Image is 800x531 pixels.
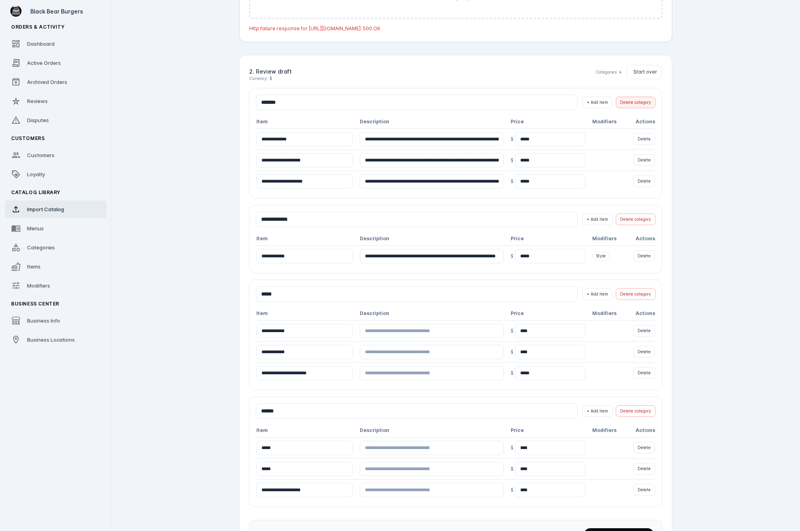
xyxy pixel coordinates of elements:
[595,69,622,75] div: Categories: 4
[511,253,513,260] span: $
[5,146,107,164] a: Customers
[510,232,592,246] th: Price
[27,171,45,177] span: Loyalty
[27,336,75,343] span: Business Locations
[587,408,608,414] span: + Add item
[27,152,55,158] span: Customers
[511,157,513,164] span: $
[30,7,103,16] div: Black Bear Burgers
[633,68,657,76] span: Start over
[27,263,41,270] span: Items
[256,232,359,246] th: Item
[587,216,608,222] span: + Add item
[27,117,49,123] span: Disputes
[5,220,107,237] a: Menus
[592,232,628,246] th: Modifiers
[510,307,592,321] th: Price
[582,214,613,225] button: + Add item
[633,175,655,187] button: Delete
[11,24,64,30] span: Orders & Activity
[27,282,50,289] span: Modifiers
[510,115,592,129] th: Price
[511,348,513,356] span: $
[5,239,107,256] a: Categories
[5,35,107,53] a: Dashboard
[511,178,513,185] span: $
[359,232,510,246] th: Description
[359,424,510,438] th: Description
[587,291,608,297] span: + Add item
[11,189,60,195] span: Catalog Library
[633,484,655,496] button: Delete
[27,79,67,85] span: Archived Orders
[626,65,662,79] button: Start over
[633,133,655,145] button: Delete
[620,291,651,297] span: Delete category
[511,136,513,143] span: $
[27,206,64,212] span: Import Catalog
[5,54,107,72] a: Active Orders
[592,424,628,438] th: Modifiers
[511,465,513,473] span: $
[633,463,655,475] button: Delete
[587,99,608,105] span: + Add item
[27,317,60,324] span: Business Info
[582,405,613,417] button: + Add item
[633,250,655,262] button: Delete
[592,252,609,260] span: Style
[633,367,655,379] button: Delete
[633,325,655,336] button: Delete
[5,73,107,91] a: Archived Orders
[5,258,107,275] a: Items
[5,92,107,110] a: Reviews
[256,424,359,438] th: Item
[11,135,45,141] span: Customers
[5,165,107,183] a: Loyalty
[511,327,513,335] span: $
[616,97,656,108] button: Delete category
[359,115,510,129] th: Description
[629,115,656,129] th: Actions
[511,370,513,377] span: $
[620,408,651,414] span: Delete category
[620,216,651,222] span: Delete category
[629,232,656,246] th: Actions
[249,67,292,76] h2: 2. Review draft
[249,25,662,32] div: Http failure response for [URL][DOMAIN_NAME]: 500 OK
[5,200,107,218] a: Import Catalog
[27,60,61,66] span: Active Orders
[27,98,48,104] span: Reviews
[592,307,628,321] th: Modifiers
[592,115,628,129] th: Modifiers
[582,288,613,300] button: + Add item
[633,442,655,453] button: Delete
[511,486,513,494] span: $
[633,154,655,166] button: Delete
[27,244,55,251] span: Categories
[5,312,107,329] a: Business Info
[359,307,510,321] th: Description
[616,214,656,225] button: Delete category
[633,346,655,358] button: Delete
[27,41,55,47] span: Dashboard
[616,288,656,300] button: Delete category
[249,76,292,82] p: Currency: $
[616,405,656,417] button: Delete category
[256,115,359,129] th: Item
[11,301,59,307] span: Business Center
[620,99,651,105] span: Delete category
[510,424,592,438] th: Price
[5,277,107,294] a: Modifiers
[582,97,613,108] button: + Add item
[27,225,44,231] span: Menus
[256,307,359,321] th: Item
[629,424,656,438] th: Actions
[511,444,513,451] span: $
[5,111,107,129] a: Disputes
[5,331,107,348] a: Business Locations
[629,307,656,321] th: Actions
